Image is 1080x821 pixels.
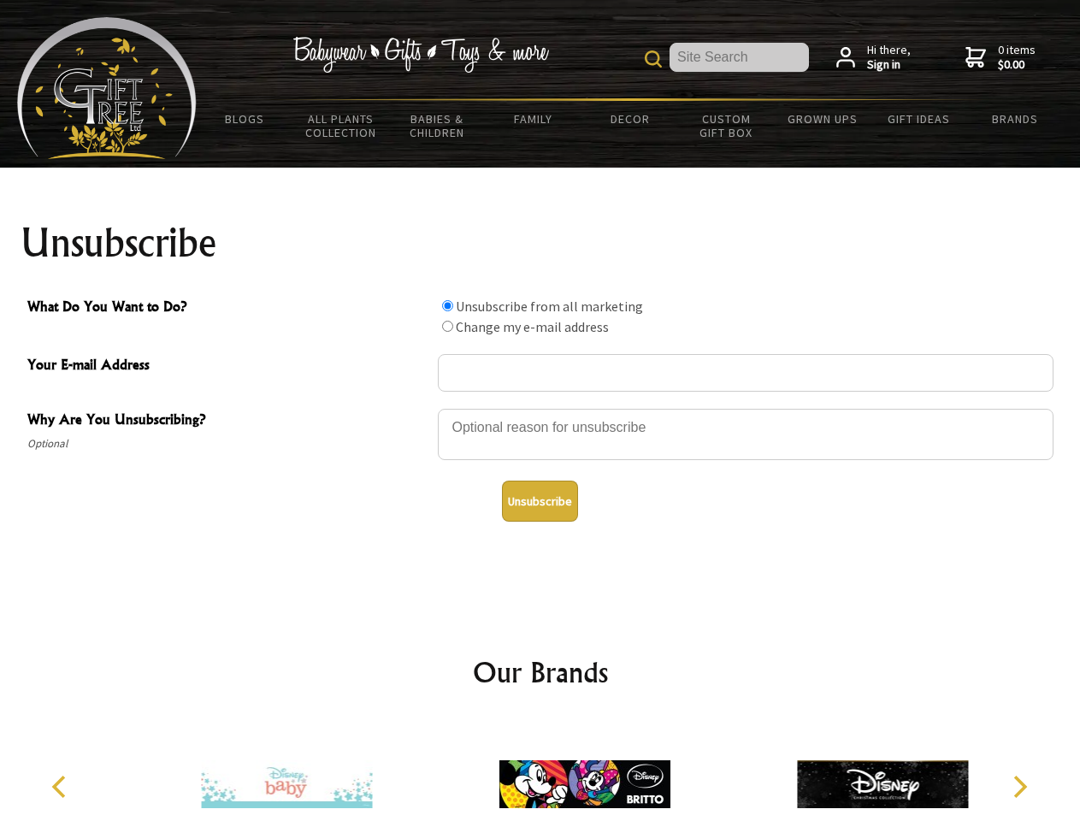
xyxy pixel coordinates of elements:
[21,222,1060,263] h1: Unsubscribe
[870,101,967,137] a: Gift Ideas
[197,101,293,137] a: BLOGS
[967,101,1064,137] a: Brands
[442,300,453,311] input: What Do You Want to Do?
[438,409,1053,460] textarea: Why Are You Unsubscribing?
[678,101,775,151] a: Custom Gift Box
[17,17,197,159] img: Babyware - Gifts - Toys and more...
[867,43,911,73] span: Hi there,
[292,37,549,73] img: Babywear - Gifts - Toys & more
[581,101,678,137] a: Decor
[867,57,911,73] strong: Sign in
[27,409,429,434] span: Why Are You Unsubscribing?
[27,354,429,379] span: Your E-mail Address
[836,43,911,73] a: Hi there,Sign in
[998,42,1036,73] span: 0 items
[502,481,578,522] button: Unsubscribe
[442,321,453,332] input: What Do You Want to Do?
[293,101,390,151] a: All Plants Collection
[27,434,429,454] span: Optional
[645,50,662,68] img: product search
[998,57,1036,73] strong: $0.00
[456,318,609,335] label: Change my e-mail address
[43,768,80,806] button: Previous
[965,43,1036,73] a: 0 items$0.00
[389,101,486,151] a: Babies & Children
[456,298,643,315] label: Unsubscribe from all marketing
[670,43,809,72] input: Site Search
[774,101,870,137] a: Grown Ups
[1000,768,1038,806] button: Next
[34,652,1047,693] h2: Our Brands
[27,296,429,321] span: What Do You Want to Do?
[486,101,582,137] a: Family
[438,354,1053,392] input: Your E-mail Address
